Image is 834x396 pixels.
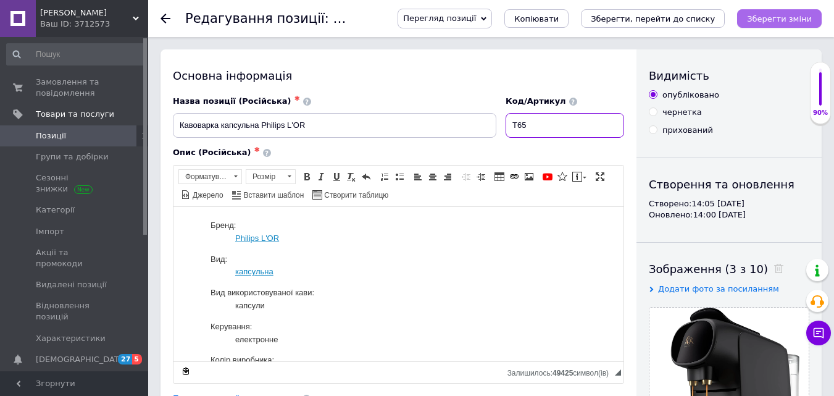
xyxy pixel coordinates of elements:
div: прихований [662,125,713,136]
a: Збільшити відступ [474,170,488,183]
span: Позиції [36,130,66,141]
span: ✱ [294,95,300,103]
button: Зберегти, перейти до списку [581,9,725,28]
a: Жирний (Ctrl+B) [300,170,314,183]
span: Eliot [40,7,133,19]
span: [DEMOGRAPHIC_DATA] [36,354,127,365]
span: Код/Артикул [506,96,566,106]
div: Оновлено: 14:00 [DATE] [649,209,809,221]
dt: Колір виробника: [37,147,413,160]
span: Джерело [191,190,223,201]
span: Акції та промокоди [36,247,114,269]
a: По лівому краю [411,170,425,183]
div: 90% Якість заповнення [810,62,831,124]
span: 5 [132,354,142,364]
span: Видалені позиції [36,279,107,290]
dd: електронне [62,127,413,140]
span: 49425 [553,369,573,377]
div: чернетка [662,107,702,118]
a: Джерело [179,188,225,201]
span: Розмір [246,170,283,183]
div: Видимість [649,68,809,83]
div: Створено: 14:05 [DATE] [649,198,809,209]
div: Кiлькiсть символiв [507,366,615,377]
a: Розмір [246,169,296,184]
span: Вставити шаблон [242,190,304,201]
a: Додати відео з YouTube [541,170,554,183]
span: Опис (Російська) [173,148,251,157]
span: Відновлення позицій [36,300,114,322]
input: Наприклад, H&M жіноча сукня зелена 38 розмір вечірня максі з блискітками [173,113,496,138]
a: Форматування [178,169,242,184]
input: Пошук [6,43,146,65]
span: Потягніть для зміни розмірів [615,369,621,376]
span: Товари та послуги [36,109,114,120]
iframe: Редактор, 841362DA-0B1B-426B-A682-3CA0EB6C4463 [173,207,623,361]
a: По правому краю [441,170,454,183]
a: Philips L'OR [62,27,106,36]
a: Повернути (Ctrl+Z) [359,170,373,183]
div: Ваш ID: 3712573 [40,19,148,30]
span: Імпорт [36,226,64,237]
a: По центру [426,170,440,183]
dt: Керування: [37,114,413,127]
span: Створити таблицю [322,190,388,201]
span: Назва позиції (Російська) [173,96,291,106]
a: Вставити шаблон [230,188,306,201]
dt: Бренд: [37,12,413,25]
span: Форматування [179,170,230,183]
div: Створення та оновлення [649,177,809,192]
div: 90% [811,109,830,117]
a: Вставити/видалити нумерований список [378,170,391,183]
a: Вставити/видалити маркований список [393,170,406,183]
i: Зберегти, перейти до списку [591,14,715,23]
span: Групи та добірки [36,151,109,162]
div: Повернутися назад [161,14,170,23]
a: Зробити резервну копію зараз [179,364,193,378]
a: Вставити іконку [556,170,569,183]
a: Максимізувати [593,170,607,183]
dd: капсули [62,93,413,106]
span: 27 [118,354,132,364]
span: Замовлення та повідомлення [36,77,114,99]
a: Видалити форматування [344,170,358,183]
button: Копіювати [504,9,569,28]
a: Таблиця [493,170,506,183]
span: Додати фото за посиланням [658,284,779,293]
div: опубліковано [662,90,719,101]
a: Вставити повідомлення [570,170,588,183]
button: Чат з покупцем [806,321,831,345]
dt: Вид використовуваної кави: [37,80,413,93]
div: Зображення (3 з 10) [649,261,809,277]
a: Зменшити відступ [459,170,473,183]
span: Характеристики [36,333,106,344]
a: Вставити/Редагувати посилання (Ctrl+L) [507,170,521,183]
span: Копіювати [514,14,559,23]
a: Зображення [522,170,536,183]
span: Сезонні знижки [36,172,114,195]
a: Створити таблицю [311,188,390,201]
button: Зберегти зміни [737,9,822,28]
span: Перегляд позиції [403,14,476,23]
dt: Вид: [37,46,413,59]
a: Підкреслений (Ctrl+U) [330,170,343,183]
a: капсульна [62,60,100,69]
span: Категорії [36,204,75,216]
i: Зберегти зміни [747,14,812,23]
span: ✱ [254,146,260,154]
a: Курсив (Ctrl+I) [315,170,328,183]
div: Основна інформація [173,68,624,83]
h1: Редагування позиції: Кавоварка капсульна Philips L'OR [185,11,561,26]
